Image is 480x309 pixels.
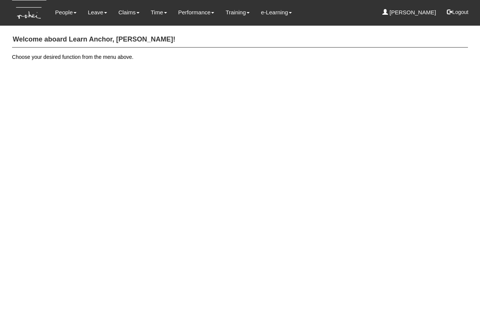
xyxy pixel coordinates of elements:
[225,4,250,21] a: Training
[118,4,140,21] a: Claims
[442,3,474,21] button: Logout
[12,32,468,48] h4: Welcome aboard Learn Anchor, [PERSON_NAME]!
[178,4,215,21] a: Performance
[261,4,292,21] a: e-Learning
[88,4,107,21] a: Leave
[55,4,77,21] a: People
[448,279,472,301] iframe: chat widget
[12,53,468,61] p: Choose your desired function from the menu above.
[151,4,167,21] a: Time
[12,0,46,26] img: KTs7HI1dOZG7tu7pUkOpGGQAiEQAiEQAj0IhBB1wtXDg6BEAiBEAiBEAiB4RGIoBtemSRFIRACIRACIRACIdCLQARdL1w5OAR...
[382,4,436,21] a: [PERSON_NAME]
